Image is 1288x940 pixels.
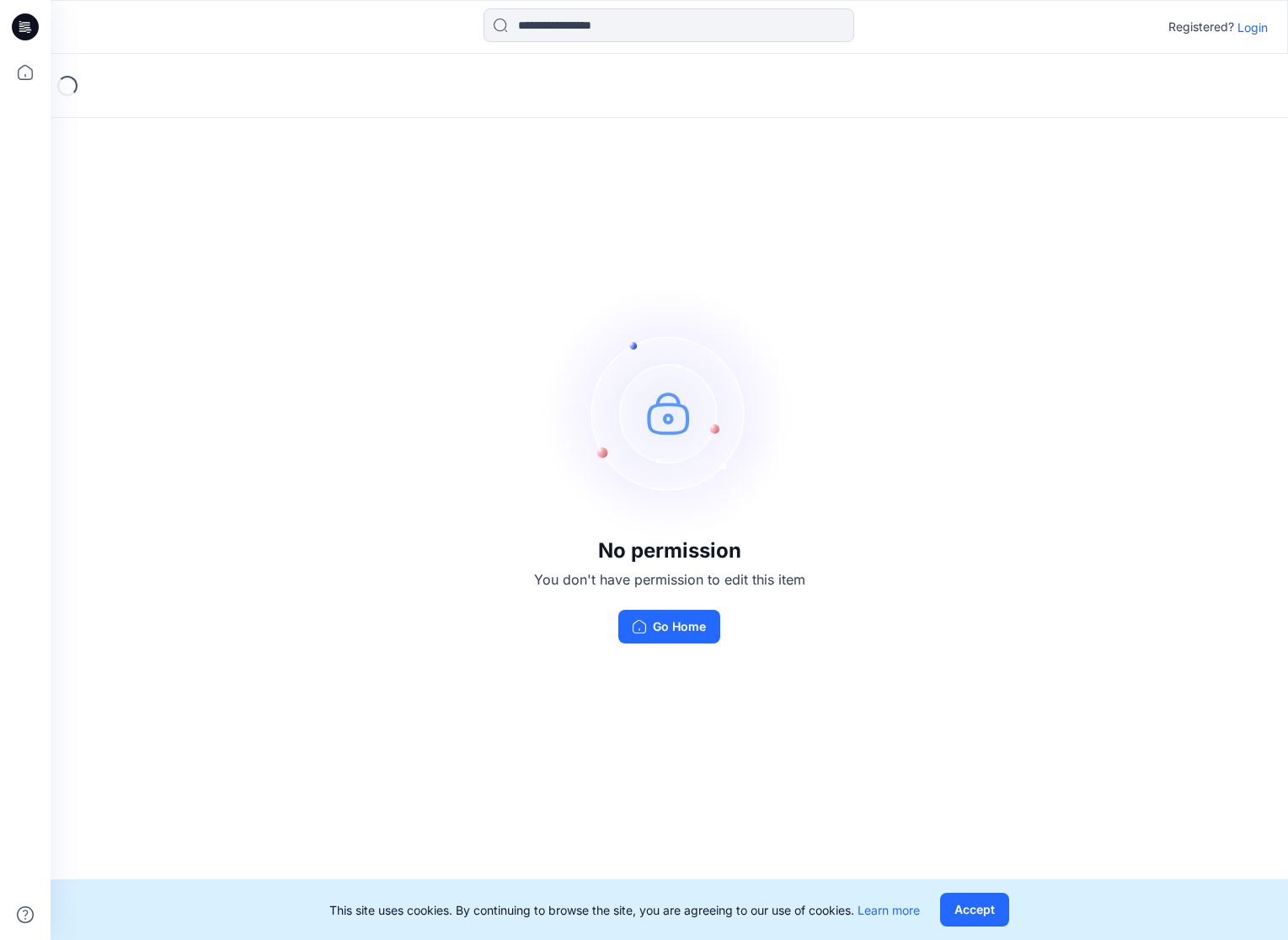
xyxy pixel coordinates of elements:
[1168,17,1234,37] p: Registered?
[1237,19,1268,36] p: Login
[858,903,920,917] a: Learn more
[329,901,920,919] p: This site uses cookies. By continuing to browse the site, you are agreeing to our use of cookies.
[543,286,796,539] img: no-perm.svg
[618,610,720,644] button: Go Home
[534,539,805,563] h3: No permission
[534,569,805,590] p: You don't have permission to edit this item
[940,893,1009,927] button: Accept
